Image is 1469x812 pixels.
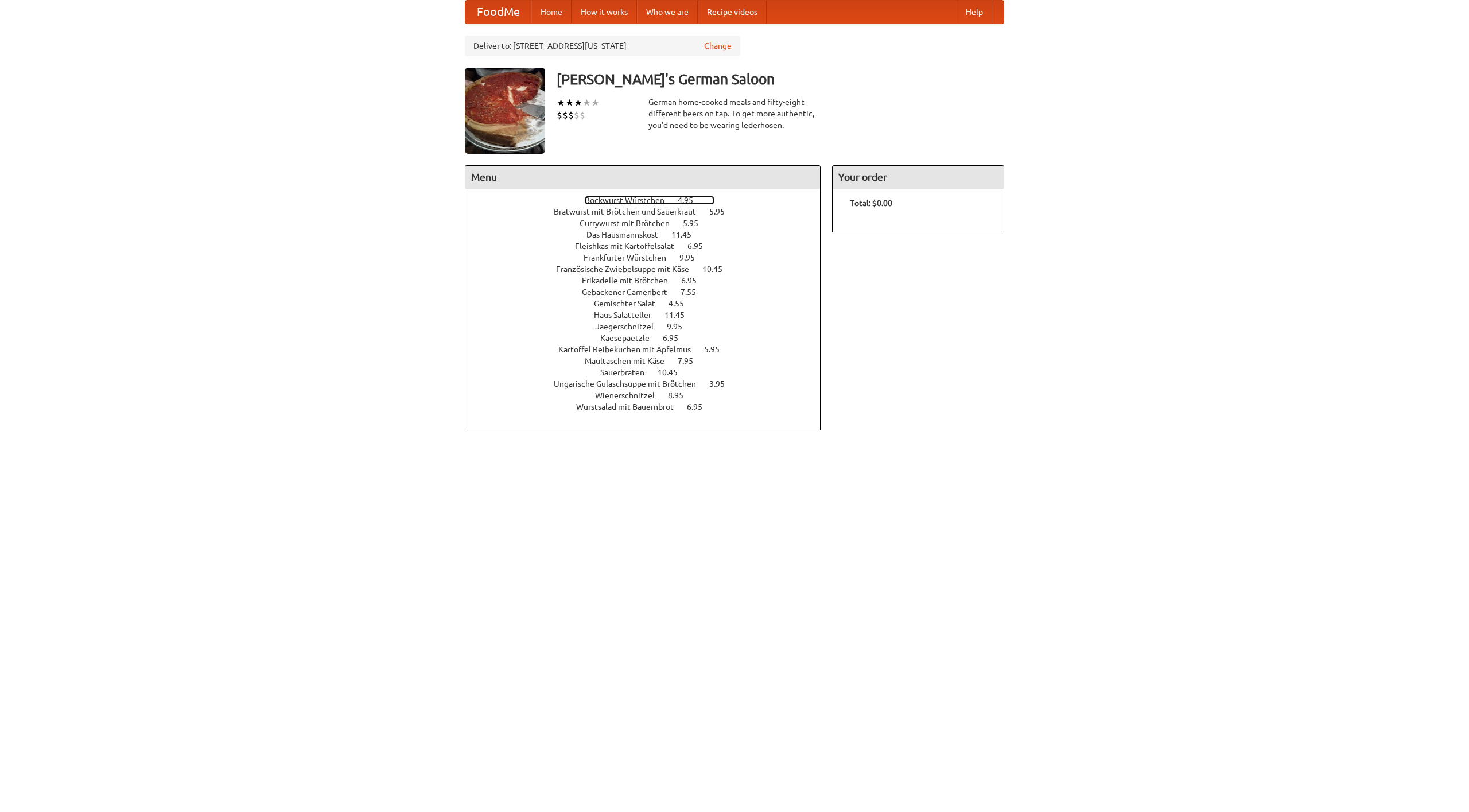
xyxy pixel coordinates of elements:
[586,230,670,239] span: Das Hausmannskost
[833,166,1004,189] h4: Your order
[580,219,720,228] a: Currywurst mit Brötchen 5.95
[595,391,705,400] a: Wienerschnitzel 8.95
[531,1,572,24] a: Home
[582,287,717,297] a: Gebackener Camenbert 7.55
[557,96,565,109] li: ★
[585,196,676,205] span: Bockwurst Würstchen
[556,265,701,274] span: Französische Zwiebelsuppe mit Käse
[582,96,591,109] li: ★
[574,96,582,109] li: ★
[600,368,656,377] span: Sauerbraten
[709,379,736,388] span: 3.95
[568,109,574,122] li: $
[580,219,681,228] span: Currywurst mit Brötchen
[671,230,703,239] span: 11.45
[667,322,694,331] span: 9.95
[669,299,695,308] span: 4.55
[557,109,562,122] li: $
[582,287,679,297] span: Gebackener Camenbert
[663,333,690,343] span: 6.95
[465,1,531,24] a: FoodMe
[575,242,686,251] span: Fleishkas mit Kartoffelsalat
[637,1,698,24] a: Who we are
[681,276,708,285] span: 6.95
[596,322,665,331] span: Jaegerschnitzel
[562,109,568,122] li: $
[591,96,600,109] li: ★
[556,265,744,274] a: Französische Zwiebelsuppe mit Käse 10.45
[668,391,695,400] span: 8.95
[554,379,708,388] span: Ungarische Gulaschsuppe mit Brötchen
[687,242,714,251] span: 6.95
[576,402,724,411] a: Wurstsalad mit Bauernbrot 6.95
[679,253,706,262] span: 9.95
[704,345,731,354] span: 5.95
[585,356,714,366] a: Maultaschen mit Käse 7.95
[574,109,580,122] li: $
[698,1,767,24] a: Recipe videos
[648,96,821,131] div: German home-cooked meals and fifty-eight different beers on tap. To get more authentic, you'd nee...
[554,207,708,216] span: Bratwurst mit Brötchen und Sauerkraut
[575,242,724,251] a: Fleishkas mit Kartoffelsalat 6.95
[658,368,689,377] span: 10.45
[678,196,705,205] span: 4.95
[465,68,545,154] img: angular.jpg
[558,345,702,354] span: Kartoffel Reibekuchen mit Apfelmus
[600,333,661,343] span: Kaesepaetzle
[596,322,704,331] a: Jaegerschnitzel 9.95
[572,1,637,24] a: How it works
[664,310,696,320] span: 11.45
[576,402,685,411] span: Wurstsalad mit Bauernbrot
[600,368,699,377] a: Sauerbraten 10.45
[957,1,992,24] a: Help
[678,356,705,366] span: 7.95
[557,68,1004,91] h3: [PERSON_NAME]'s German Saloon
[687,402,714,411] span: 6.95
[709,207,736,216] span: 5.95
[585,356,676,366] span: Maultaschen mit Käse
[465,166,820,189] h4: Menu
[558,345,741,354] a: Kartoffel Reibekuchen mit Apfelmus 5.95
[594,310,663,320] span: Haus Salatteller
[594,310,706,320] a: Haus Salatteller 11.45
[600,333,699,343] a: Kaesepaetzle 6.95
[594,299,667,308] span: Gemischter Salat
[580,109,585,122] li: $
[584,253,716,262] a: Frankfurter Würstchen 9.95
[704,40,732,52] a: Change
[683,219,710,228] span: 5.95
[585,196,714,205] a: Bockwurst Würstchen 4.95
[465,36,740,56] div: Deliver to: [STREET_ADDRESS][US_STATE]
[586,230,713,239] a: Das Hausmannskost 11.45
[681,287,708,297] span: 7.55
[595,391,666,400] span: Wienerschnitzel
[582,276,679,285] span: Frikadelle mit Brötchen
[554,207,746,216] a: Bratwurst mit Brötchen und Sauerkraut 5.95
[594,299,705,308] a: Gemischter Salat 4.55
[565,96,574,109] li: ★
[582,276,718,285] a: Frikadelle mit Brötchen 6.95
[584,253,678,262] span: Frankfurter Würstchen
[554,379,746,388] a: Ungarische Gulaschsuppe mit Brötchen 3.95
[702,265,734,274] span: 10.45
[850,199,892,208] b: Total: $0.00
